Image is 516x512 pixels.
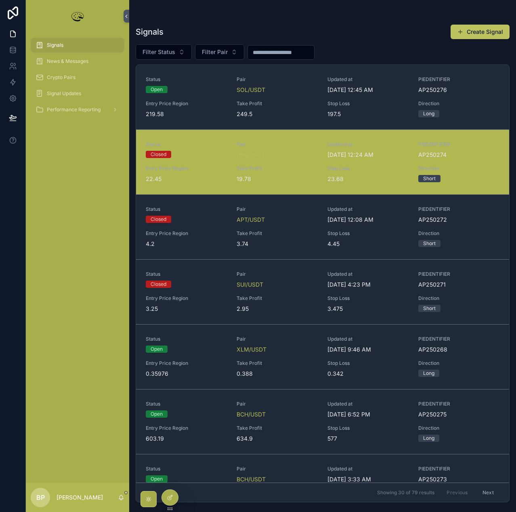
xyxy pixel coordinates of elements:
span: AP250274 [418,151,499,159]
span: [DATE] 4:23 PM [327,281,409,289]
span: 0.388 [237,370,318,378]
a: XLM/USDT [237,345,266,354]
span: Stop Loss [327,295,409,302]
span: 23.68 [327,175,409,183]
span: Direction [418,100,499,107]
div: Open [151,475,163,483]
span: Direction [418,230,499,237]
div: Short [423,175,436,182]
span: Filter Status [143,48,175,56]
span: 4.45 [327,240,409,248]
span: [DATE] 12:08 AM [327,216,409,224]
span: Crypto Pairs [47,74,76,81]
div: Long [423,435,434,442]
span: Showing 30 of 79 results [377,489,434,496]
button: Select Button [195,44,244,60]
span: 577 [327,435,409,443]
span: Status [146,401,227,407]
span: Direction [418,360,499,366]
span: 0.342 [327,370,409,378]
span: Pair [237,141,318,148]
span: 4.2 [146,240,227,248]
span: 3.25 [146,305,227,313]
span: AP250273 [418,475,499,483]
span: 0.35976 [146,370,227,378]
span: Pair [237,466,318,472]
div: Short [423,240,436,247]
span: Entry Price Region [146,360,227,366]
span: Pair [237,336,318,342]
span: Entry Price Region [146,165,227,172]
a: BCH/USDT [237,475,266,483]
span: Status [146,141,227,148]
a: ENS/USDT [237,151,265,159]
span: Stop Loss [327,425,409,431]
span: Status [146,206,227,212]
span: BP [36,493,45,502]
span: 22.45 [146,175,227,183]
a: StatusClosedPairAPT/USDTUpdated at[DATE] 12:08 AMPIEDENTIFIERAP250272Entry Price Region4.2Take Pr... [136,194,509,259]
span: 249.5 [237,110,318,118]
a: StatusClosedPairSUI/USDTUpdated at[DATE] 4:23 PMPIEDENTIFIERAP250271Entry Price Region3.25Take Pr... [136,259,509,324]
span: Updated at [327,76,409,83]
span: PIEDENTIFIER [418,466,499,472]
span: Updated at [327,206,409,212]
span: PIEDENTIFIER [418,336,499,342]
span: Stop Loss [327,165,409,172]
span: 219.58 [146,110,227,118]
span: Updated at [327,336,409,342]
span: 19.78 [237,175,318,183]
span: Updated at [327,401,409,407]
span: PIEDENTIFIER [418,271,499,277]
a: StatusOpenPairBCH/USDTUpdated at[DATE] 6:52 PMPIEDENTIFIERAP250275Entry Price Region603.19Take Pr... [136,389,509,454]
span: Direction [418,165,499,172]
span: 3.475 [327,305,409,313]
span: Take Profit [237,360,318,366]
span: [DATE] 12:45 AM [327,86,409,94]
div: scrollable content [26,32,129,127]
span: 603.19 [146,435,227,443]
span: SUI/USDT [237,281,263,289]
span: Entry Price Region [146,425,227,431]
div: Long [423,370,434,377]
a: Signals [31,38,124,52]
img: App logo [69,10,86,23]
span: Take Profit [237,425,318,431]
span: AP250271 [418,281,499,289]
div: Short [423,305,436,312]
span: [DATE] 12:24 AM [327,151,409,159]
p: [PERSON_NAME] [57,493,103,502]
span: Status [146,271,227,277]
span: Pair [237,401,318,407]
span: 3.74 [237,240,318,248]
span: Take Profit [237,165,318,172]
button: Create Signal [451,25,510,39]
span: Pair [237,76,318,83]
div: Open [151,86,163,93]
span: Entry Price Region [146,230,227,237]
span: Take Profit [237,295,318,302]
span: Direction [418,425,499,431]
a: APT/USDT [237,216,265,224]
span: Direction [418,295,499,302]
a: SOL/USDT [237,86,265,94]
span: Pair [237,271,318,277]
span: Pair [237,206,318,212]
div: Open [151,345,163,353]
a: StatusOpenPairXLM/USDTUpdated at[DATE] 9:46 AMPIEDENTIFIERAP250268Entry Price Region0.35976Take P... [136,324,509,389]
span: [DATE] 3:33 AM [327,475,409,483]
span: AP250268 [418,345,499,354]
h1: Signals [136,26,164,37]
button: Next [477,486,499,499]
span: Status [146,76,227,83]
a: News & Messages [31,54,124,69]
a: BCH/USDT [237,410,266,418]
div: Closed [151,216,166,223]
span: PIEDENTIFIER [418,206,499,212]
div: Long [423,110,434,117]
